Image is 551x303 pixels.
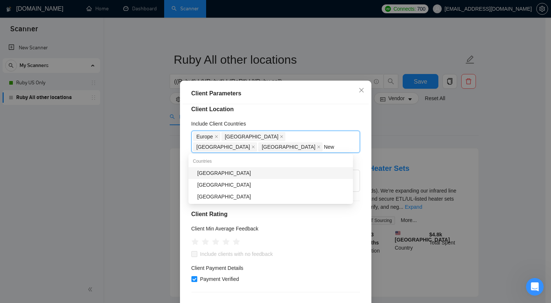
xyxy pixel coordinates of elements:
[222,238,230,246] span: star
[191,264,244,272] h4: Client Payment Details
[197,181,349,189] div: [GEOGRAPHIC_DATA]
[197,193,349,201] div: [GEOGRAPHIC_DATA]
[212,238,219,246] span: star
[193,142,257,151] span: United States
[526,278,544,296] iframe: Intercom live chat
[191,238,199,246] span: star
[188,155,353,167] div: Countries
[191,105,360,114] h4: Client Location
[262,143,315,151] span: [GEOGRAPHIC_DATA]
[317,145,321,149] span: close
[188,191,353,202] div: New Caledonia
[280,135,283,138] span: close
[251,145,255,149] span: close
[222,132,286,141] span: United Kingdom
[225,133,279,141] span: [GEOGRAPHIC_DATA]
[197,250,276,258] span: Include clients with no feedback
[258,142,322,151] span: Australia
[191,89,360,98] div: Client Parameters
[197,133,213,141] span: Europe
[352,81,371,101] button: Close
[191,120,246,128] h5: Include Client Countries
[233,238,240,246] span: star
[188,167,353,179] div: New Zealand
[215,135,218,138] span: close
[197,275,242,283] span: Payment Verified
[202,238,209,246] span: star
[358,87,364,93] span: close
[191,225,259,233] h5: Client Min Average Feedback
[188,179,353,191] div: Papua New Guinea
[191,210,360,219] h4: Client Rating
[193,132,220,141] span: Europe
[197,143,250,151] span: [GEOGRAPHIC_DATA]
[197,169,349,177] div: [GEOGRAPHIC_DATA]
